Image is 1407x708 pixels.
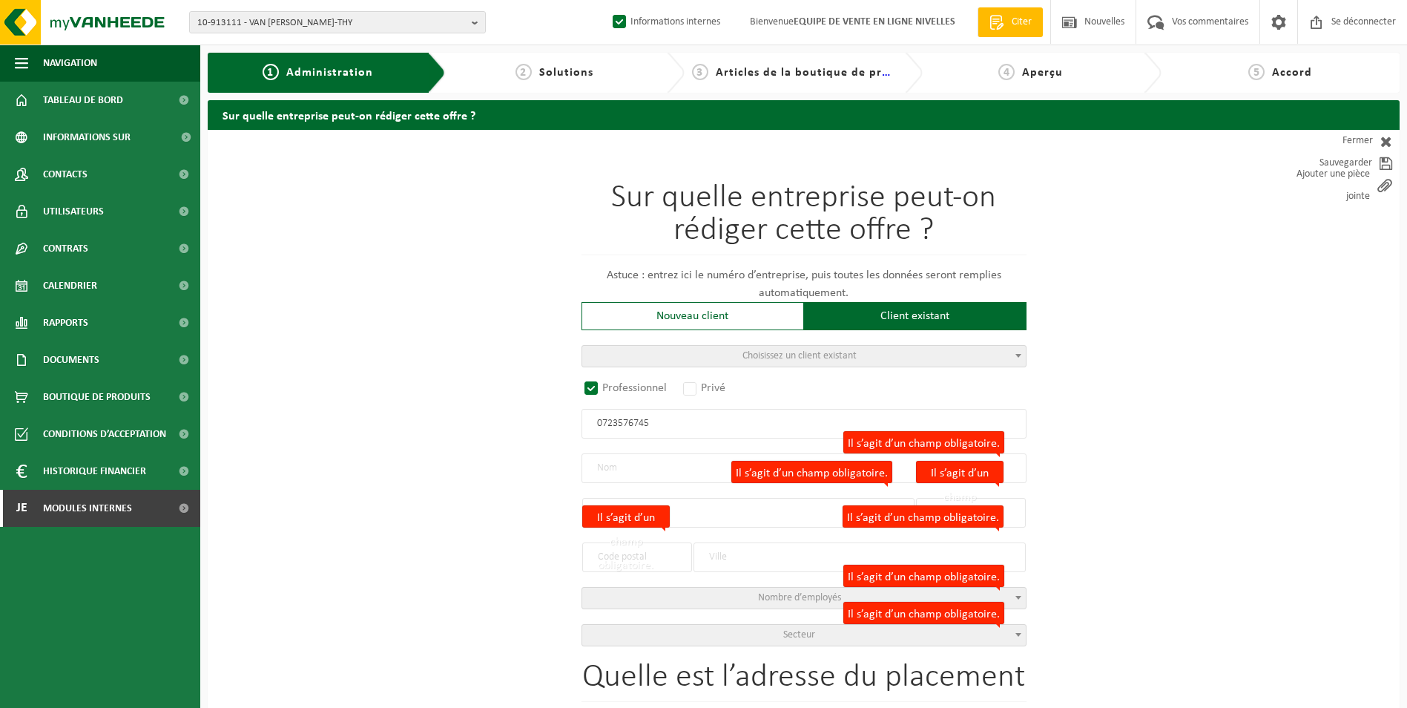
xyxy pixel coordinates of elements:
div: Nouveau client [581,302,804,330]
span: Documents [43,341,99,378]
input: Numéro d’entreprise [581,409,1027,439]
input: Ville [693,543,1026,572]
span: Contrats [43,230,88,267]
input: Rue [582,498,915,528]
p: Astuce : entrez ici le numéro d’entreprise, puis toutes les données seront remplies automatiquement. [581,266,1027,302]
label: Privé [680,378,730,399]
span: Calendrier [43,267,97,304]
label: Il s’agit d’un champ obligatoire. [582,505,670,528]
a: 1Administration [219,64,416,82]
span: 5 [1248,64,1265,80]
font: Bienvenue [750,16,955,27]
a: 3Articles de la boutique de produits [692,64,893,82]
span: Nombre d’employés [758,592,841,603]
span: 1 [263,64,279,80]
span: Modules internes [43,490,132,527]
font: Ajouter une pièce jointe [1273,163,1370,208]
a: Fermer [1266,130,1400,152]
strong: EQUIPE DE VENTE EN LIGNE NIVELLES [794,16,955,27]
button: 10-913111 - VAN [PERSON_NAME]-THY [189,11,486,33]
label: Informations internes [610,11,720,33]
a: Sauvegarder [1266,152,1400,174]
label: Il s’agit d’un champ obligatoire. [843,431,1004,453]
h1: Sur quelle entreprise peut-on rédiger cette offre ? [581,182,1027,255]
a: 4Aperçu [930,64,1131,82]
span: Administration [286,67,373,79]
span: Articles de la boutique de produits [716,67,918,79]
span: Informations sur l’entreprise [43,119,171,156]
span: Citer [1008,15,1035,30]
a: Ajouter une pièce jointe [1266,174,1400,197]
span: Navigation [43,45,97,82]
input: Code postal [582,543,692,572]
span: Boutique de produits [43,378,151,416]
span: Choisissez un client existant [742,350,857,361]
span: Aperçu [1022,67,1063,79]
label: Il s’agit d’un champ obligatoire. [916,461,1004,483]
span: 10-913111 - VAN [PERSON_NAME]-THY [197,12,466,34]
span: 2 [515,64,532,80]
span: Je [15,490,28,527]
span: Accord [1272,67,1312,79]
span: Solutions [539,67,593,79]
a: 5Accord [1169,64,1392,82]
span: 3 [692,64,708,80]
h2: Sur quelle entreprise peut-on rédiger cette offre ? [208,100,1400,129]
a: Citer [978,7,1043,37]
span: 4 [998,64,1015,80]
span: Historique financier [43,453,146,490]
label: Il s’agit d’un champ obligatoire. [843,602,1004,624]
span: Contacts [43,156,88,193]
label: Il s’agit d’un champ obligatoire. [731,461,892,483]
div: Client existant [804,302,1027,330]
span: Secteur [783,629,815,640]
span: Conditions d’acceptation [43,416,166,453]
span: Utilisateurs [43,193,104,230]
font: Sauvegarder [1319,152,1372,174]
label: Il s’agit d’un champ obligatoire. [843,565,1004,587]
h1: Quelle est l’adresse du placement [581,661,1027,702]
input: Nom [581,453,1027,483]
font: Fermer [1342,130,1373,152]
a: 2Solutions [453,64,654,82]
span: Tableau de bord [43,82,123,119]
span: Rapports [43,304,88,341]
label: Il s’agit d’un champ obligatoire. [843,505,1004,528]
label: Professionnel [581,378,671,399]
